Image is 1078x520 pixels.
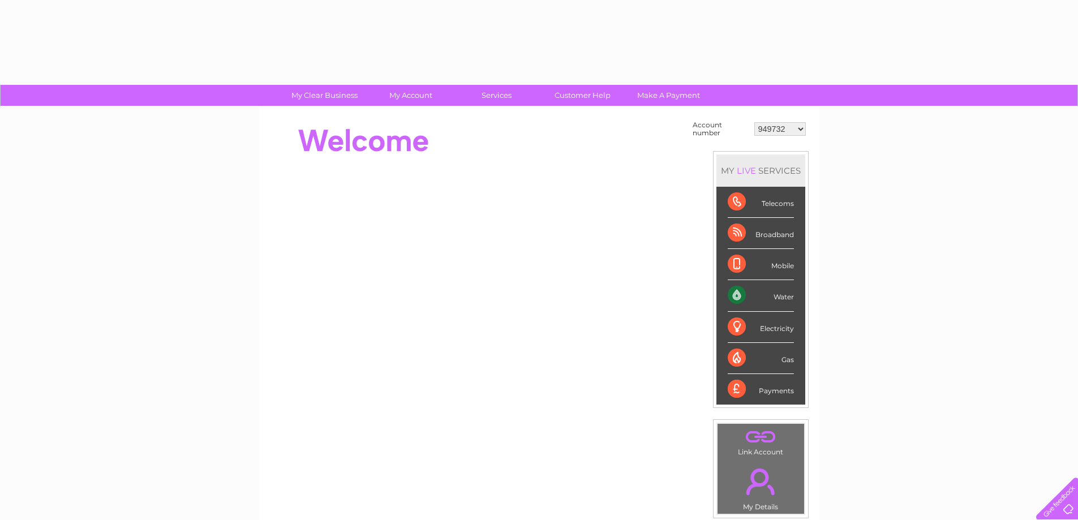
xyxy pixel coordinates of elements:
[728,280,794,311] div: Water
[450,85,543,106] a: Services
[728,187,794,218] div: Telecoms
[728,374,794,405] div: Payments
[720,462,801,501] a: .
[716,154,805,187] div: MY SERVICES
[690,118,751,140] td: Account number
[536,85,629,106] a: Customer Help
[622,85,715,106] a: Make A Payment
[735,165,758,176] div: LIVE
[720,427,801,446] a: .
[717,423,805,459] td: Link Account
[364,85,457,106] a: My Account
[728,218,794,249] div: Broadband
[728,312,794,343] div: Electricity
[728,343,794,374] div: Gas
[717,459,805,514] td: My Details
[278,85,371,106] a: My Clear Business
[728,249,794,280] div: Mobile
